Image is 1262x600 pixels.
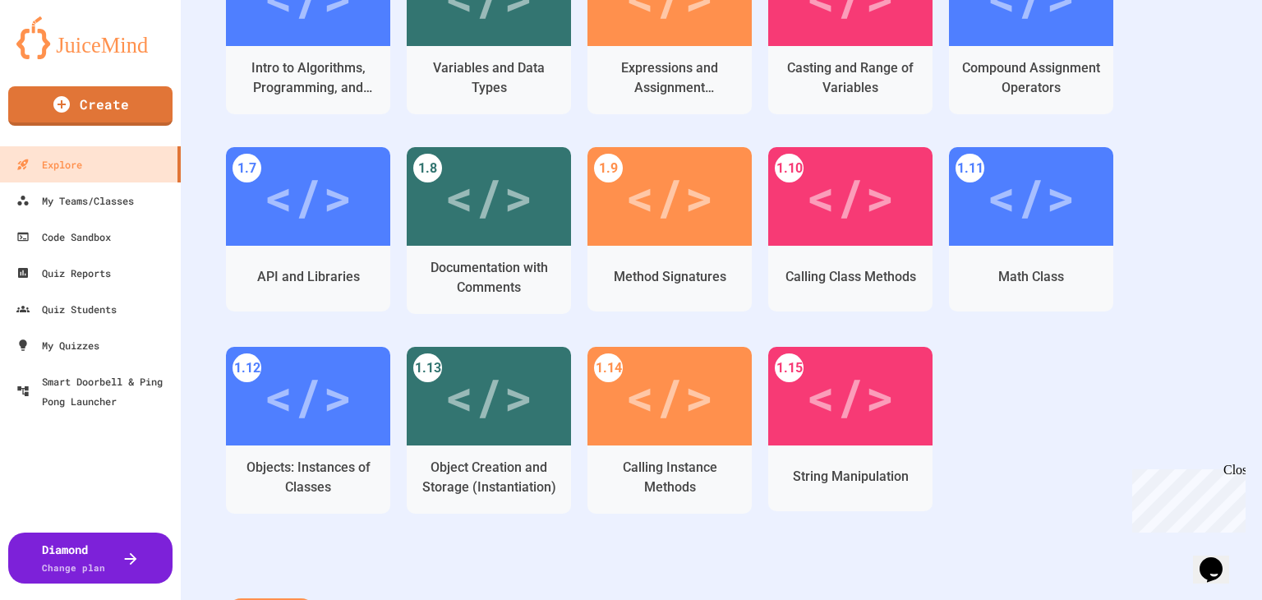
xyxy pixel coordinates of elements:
div: Calling Instance Methods [600,458,739,497]
div: Code Sandbox [16,227,111,247]
div: 1.12 [233,353,261,382]
div: </> [806,159,895,233]
div: Chat with us now!Close [7,7,113,104]
div: </> [987,159,1075,233]
div: My Quizzes [16,335,99,355]
div: Quiz Reports [16,263,111,283]
div: 1.8 [413,154,442,182]
button: DiamondChange plan [8,533,173,584]
img: logo-orange.svg [16,16,164,59]
div: </> [444,159,533,233]
div: Quiz Students [16,299,117,319]
div: String Manipulation [793,467,909,487]
div: Calling Class Methods [785,267,916,287]
div: </> [444,359,533,433]
div: </> [264,359,352,433]
div: 1.11 [956,154,984,182]
div: Objects: Instances of Classes [238,458,378,497]
div: </> [625,359,714,433]
div: </> [806,359,895,433]
div: Smart Doorbell & Ping Pong Launcher [16,372,174,411]
div: 1.9 [594,154,623,182]
div: Math Class [998,267,1064,287]
div: Intro to Algorithms, Programming, and Compilers [238,58,378,98]
a: Create [8,86,173,126]
div: Object Creation and Storage (Instantiation) [419,458,559,497]
div: 1.10 [775,154,804,182]
span: Change plan [42,561,105,574]
div: Compound Assignment Operators [961,58,1101,98]
iframe: chat widget [1126,463,1246,533]
div: Expressions and Assignment Statements [600,58,739,98]
div: Diamond [42,541,105,575]
div: Variables and Data Types [419,58,559,98]
div: 1.14 [594,353,623,382]
div: 1.13 [413,353,442,382]
div: Method Signatures [614,267,726,287]
div: 1.15 [775,353,804,382]
div: My Teams/Classes [16,191,134,210]
div: API and Libraries [257,267,360,287]
div: </> [625,159,714,233]
div: Explore [16,155,82,174]
iframe: chat widget [1193,534,1246,584]
div: 1.7 [233,154,261,182]
div: Casting and Range of Variables [781,58,920,98]
div: Documentation with Comments [419,258,559,298]
div: </> [264,159,352,233]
